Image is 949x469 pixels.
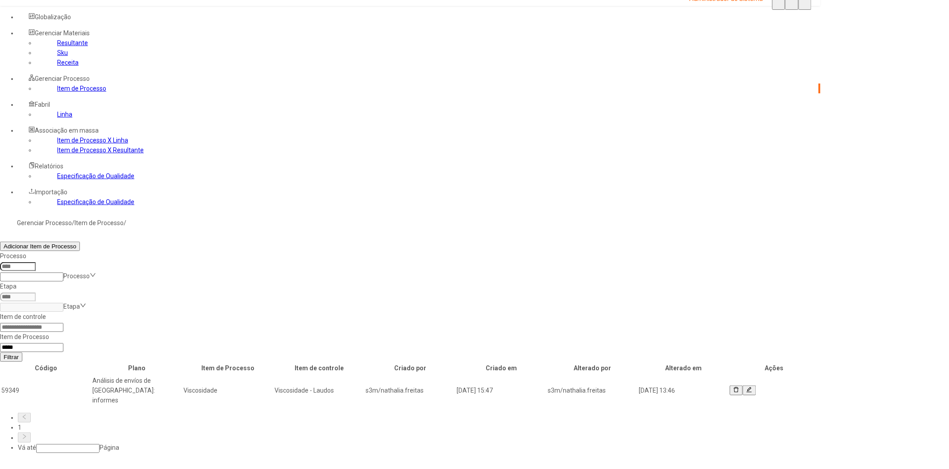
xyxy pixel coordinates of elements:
li: Próxima página [18,432,820,442]
td: Análisis de envíos de [GEOGRAPHIC_DATA]: informes [92,375,182,406]
span: Importação [35,188,67,196]
li: Página anterior [18,413,820,423]
div: Vá até Página [18,443,820,453]
span: Globalização [35,13,71,21]
th: Alterado em [638,363,728,373]
a: Sku [57,49,68,56]
nz-breadcrumb-separator: / [72,219,75,226]
nz-breadcrumb-separator: / [124,219,126,226]
th: Alterado por [547,363,637,373]
a: 1 [18,424,21,431]
a: Gerenciar Processo [17,219,72,226]
th: Item de Processo [183,363,273,373]
td: [DATE] 15:47 [456,375,546,406]
span: Adicionar Item de Processo [4,243,76,250]
th: Criado por [365,363,455,373]
nz-select-placeholder: Etapa [63,303,80,310]
a: Item de Processo X Linha [57,137,128,144]
th: Código [1,363,91,373]
nz-select-placeholder: Processo [63,272,90,280]
td: s3m/nathalia.freitas [365,375,455,406]
a: Receita [57,59,79,66]
a: Item de Processo [57,85,106,92]
a: Especificação de Qualidade [57,198,134,205]
li: 1 [18,423,820,432]
th: Criado em [456,363,546,373]
td: Viscosidade [183,375,273,406]
th: Item de controle [274,363,364,373]
a: Especificação de Qualidade [57,172,134,180]
a: Item de Processo X Resultante [57,147,144,154]
a: Item de Processo [75,219,124,226]
td: [DATE] 13:46 [638,375,728,406]
a: Resultante [57,39,88,46]
span: Gerenciar Processo [35,75,90,82]
span: Gerenciar Materiais [35,29,90,37]
a: Linha [57,111,72,118]
td: Viscosidade - Laudos [274,375,364,406]
td: s3m/nathalia.freitas [547,375,637,406]
th: Ações [729,363,820,373]
span: Fabril [35,101,50,108]
span: Relatórios [35,163,63,170]
span: Filtrar [4,354,19,360]
td: 59349 [1,375,91,406]
span: Associação em massa [35,127,99,134]
th: Plano [92,363,182,373]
